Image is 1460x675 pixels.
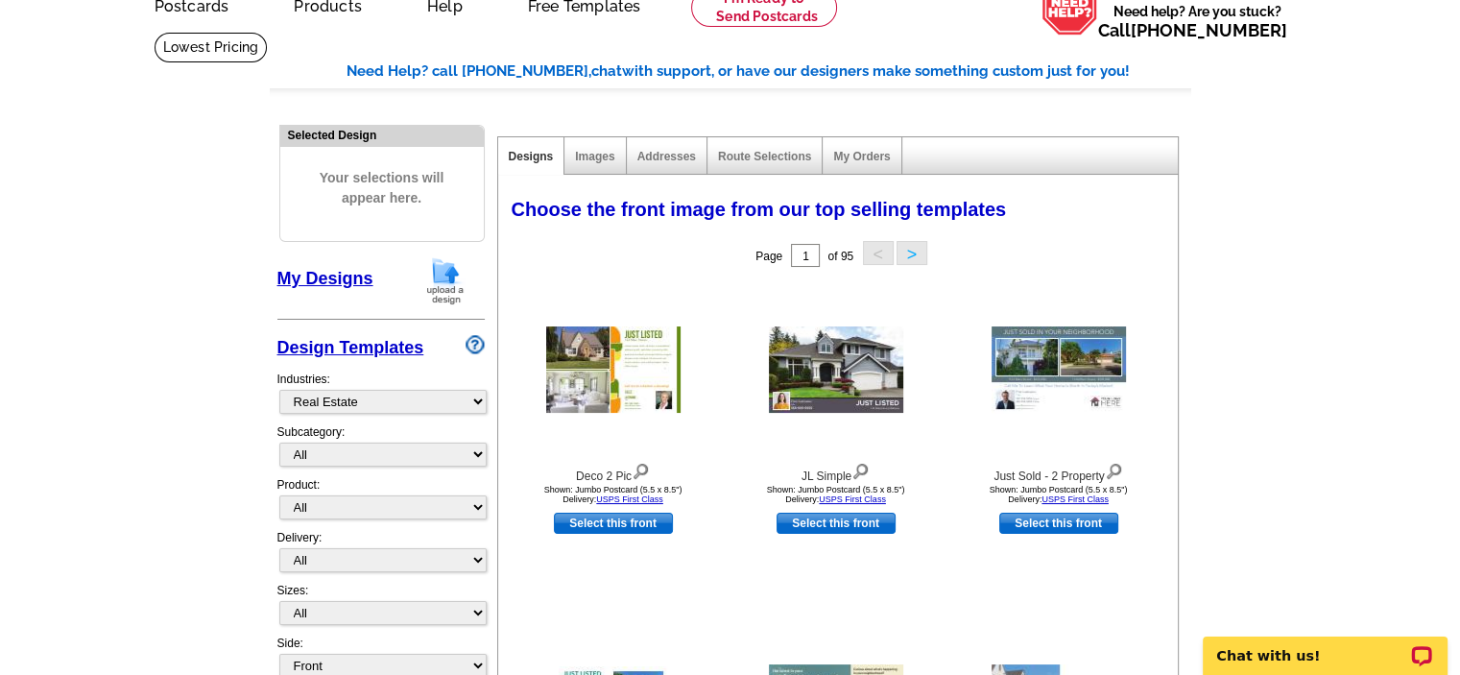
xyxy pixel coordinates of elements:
a: USPS First Class [819,494,886,504]
a: use this design [999,513,1118,534]
div: Subcategory: [277,423,485,476]
img: view design details [632,459,650,480]
div: Shown: Jumbo Postcard (5.5 x 8.5") Delivery: [508,485,719,504]
a: My Designs [277,269,373,288]
div: Product: [277,476,485,529]
span: Need help? Are you stuck? [1098,2,1297,40]
a: Addresses [637,150,696,163]
span: Call [1098,20,1287,40]
div: Need Help? call [PHONE_NUMBER], with support, or have our designers make something custom just fo... [347,60,1191,83]
a: Designs [509,150,554,163]
div: Deco 2 Pic [508,459,719,485]
span: of 95 [827,250,853,263]
div: Just Sold - 2 Property [953,459,1164,485]
span: Choose the front image from our top selling templates [512,199,1007,220]
div: Delivery: [277,529,485,582]
span: chat [591,62,622,80]
span: Your selections will appear here. [295,149,469,228]
div: Shown: Jumbo Postcard (5.5 x 8.5") Delivery: [730,485,942,504]
img: JL Simple [769,326,903,413]
img: design-wizard-help-icon.png [466,335,485,354]
button: > [897,241,927,265]
a: My Orders [833,150,890,163]
a: USPS First Class [1041,494,1109,504]
a: USPS First Class [596,494,663,504]
div: JL Simple [730,459,942,485]
div: Shown: Jumbo Postcard (5.5 x 8.5") Delivery: [953,485,1164,504]
a: use this design [554,513,673,534]
a: [PHONE_NUMBER] [1131,20,1287,40]
span: Page [755,250,782,263]
img: view design details [1105,459,1123,480]
div: Sizes: [277,582,485,635]
a: Images [575,150,614,163]
a: Route Selections [718,150,811,163]
img: upload-design [420,256,470,305]
a: use this design [777,513,896,534]
button: < [863,241,894,265]
div: Industries: [277,361,485,423]
img: view design details [851,459,870,480]
a: Design Templates [277,338,424,357]
iframe: LiveChat chat widget [1190,615,1460,675]
img: Deco 2 Pic [546,326,681,413]
img: Just Sold - 2 Property [992,326,1126,413]
div: Selected Design [280,126,484,144]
